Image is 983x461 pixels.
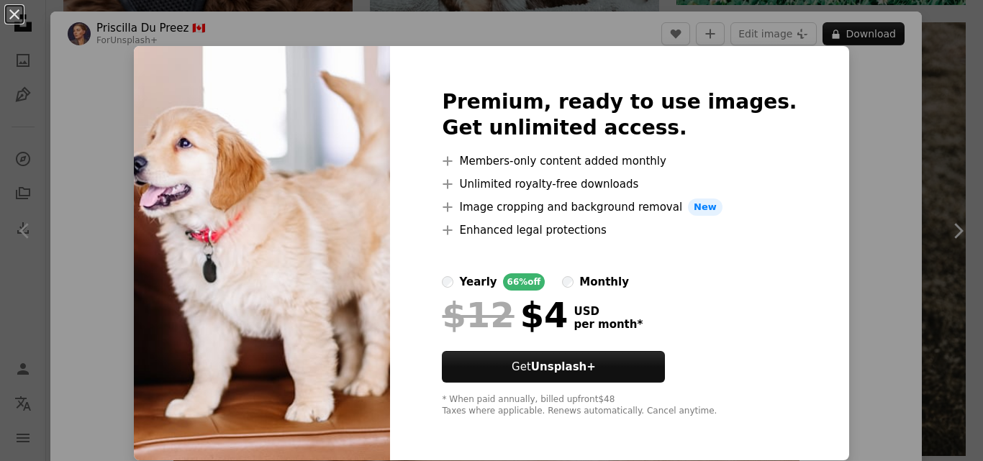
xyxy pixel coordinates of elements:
[562,276,574,288] input: monthly
[688,198,722,216] span: New
[442,222,797,239] li: Enhanced legal protections
[579,273,629,291] div: monthly
[459,273,497,291] div: yearly
[531,360,596,373] strong: Unsplash+
[442,152,797,170] li: Members-only content added monthly
[442,394,797,417] div: * When paid annually, billed upfront $48 Taxes where applicable. Renews automatically. Cancel any...
[442,296,568,334] div: $4
[442,351,665,383] button: GetUnsplash+
[442,296,514,334] span: $12
[442,89,797,141] h2: Premium, ready to use images. Get unlimited access.
[442,276,453,288] input: yearly66%off
[442,175,797,193] li: Unlimited royalty-free downloads
[574,318,643,331] span: per month *
[442,198,797,216] li: Image cropping and background removal
[574,305,643,318] span: USD
[503,273,545,291] div: 66% off
[134,46,390,460] img: premium_photo-1694819488598-c1a8b9cc8360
